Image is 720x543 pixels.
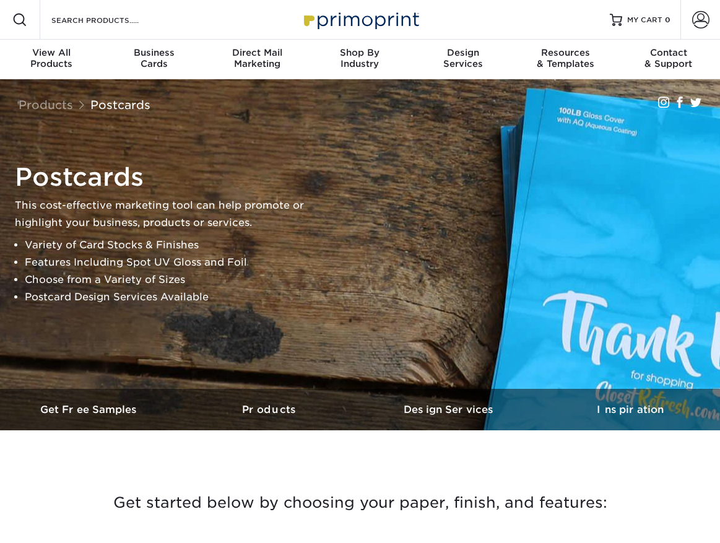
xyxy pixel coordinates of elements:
span: 0 [665,15,670,24]
li: Postcard Design Services Available [25,289,324,306]
a: Direct MailMarketing [206,40,308,79]
a: Postcards [90,98,150,111]
span: Shop By [308,47,411,58]
div: Industry [308,47,411,69]
span: MY CART [627,15,662,25]
div: Services [412,47,514,69]
a: Products [180,389,360,430]
input: SEARCH PRODUCTS..... [50,12,171,27]
a: Products [19,98,73,111]
h3: Inspiration [540,404,720,415]
div: & Templates [514,47,617,69]
div: Cards [103,47,206,69]
div: Marketing [206,47,308,69]
span: Contact [617,47,720,58]
span: Direct Mail [206,47,308,58]
h3: Design Services [360,404,540,415]
li: Features Including Spot UV Gloss and Foil [25,254,324,271]
span: Design [412,47,514,58]
a: Shop ByIndustry [308,40,411,79]
span: Resources [514,47,617,58]
p: This cost-effective marketing tool can help promote or highlight your business, products or servi... [15,197,324,232]
span: Business [103,47,206,58]
a: Contact& Support [617,40,720,79]
li: Choose from a Variety of Sizes [25,271,324,289]
h3: Products [180,404,360,415]
a: BusinessCards [103,40,206,79]
a: Inspiration [540,389,720,430]
h1: Postcards [15,162,324,192]
a: Resources& Templates [514,40,617,79]
a: Design Services [360,389,540,430]
a: DesignServices [412,40,514,79]
h3: Get started below by choosing your paper, finish, and features: [9,475,711,531]
li: Variety of Card Stocks & Finishes [25,237,324,254]
div: & Support [617,47,720,69]
img: Primoprint [298,6,422,33]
